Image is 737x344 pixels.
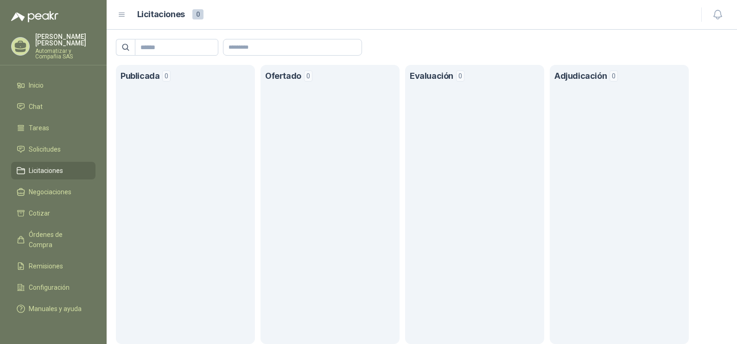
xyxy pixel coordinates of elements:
[11,140,95,158] a: Solicitudes
[29,282,70,293] span: Configuración
[11,257,95,275] a: Remisiones
[410,70,453,83] h1: Evaluación
[11,204,95,222] a: Cotizar
[29,187,71,197] span: Negociaciones
[11,300,95,318] a: Manuales y ayuda
[121,70,159,83] h1: Publicada
[11,226,95,254] a: Órdenes de Compra
[29,102,43,112] span: Chat
[29,123,49,133] span: Tareas
[29,144,61,154] span: Solicitudes
[29,208,50,218] span: Cotizar
[11,76,95,94] a: Inicio
[304,70,312,82] span: 0
[11,119,95,137] a: Tareas
[11,162,95,179] a: Licitaciones
[456,70,464,82] span: 0
[11,279,95,296] a: Configuración
[265,70,301,83] h1: Ofertado
[162,70,171,82] span: 0
[554,70,607,83] h1: Adjudicación
[29,166,63,176] span: Licitaciones
[29,261,63,271] span: Remisiones
[35,33,95,46] p: [PERSON_NAME] [PERSON_NAME]
[610,70,618,82] span: 0
[11,11,58,22] img: Logo peakr
[192,9,203,19] span: 0
[11,98,95,115] a: Chat
[29,304,82,314] span: Manuales y ayuda
[137,8,185,21] h1: Licitaciones
[29,80,44,90] span: Inicio
[11,183,95,201] a: Negociaciones
[35,48,95,59] p: Automatizar y Compañia SAS
[29,229,87,250] span: Órdenes de Compra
